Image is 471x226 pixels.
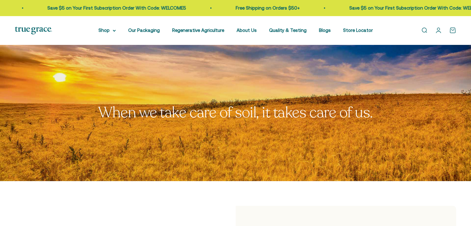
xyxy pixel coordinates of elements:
a: Blogs [319,28,331,33]
a: Quality & Testing [269,28,307,33]
a: Free Shipping on Orders $50+ [203,5,267,11]
split-lines: When we take care of soil, it takes care of us. [98,102,373,123]
a: About Us [237,28,257,33]
a: Our Packaging [128,28,160,33]
summary: Shop [98,27,116,34]
a: Store Locator [343,28,373,33]
p: Save $5 on Your First Subscription Order With Code: WELCOME5 [316,4,455,12]
a: Regenerative Agriculture [172,28,224,33]
p: Save $5 on Your First Subscription Order With Code: WELCOME5 [15,4,153,12]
